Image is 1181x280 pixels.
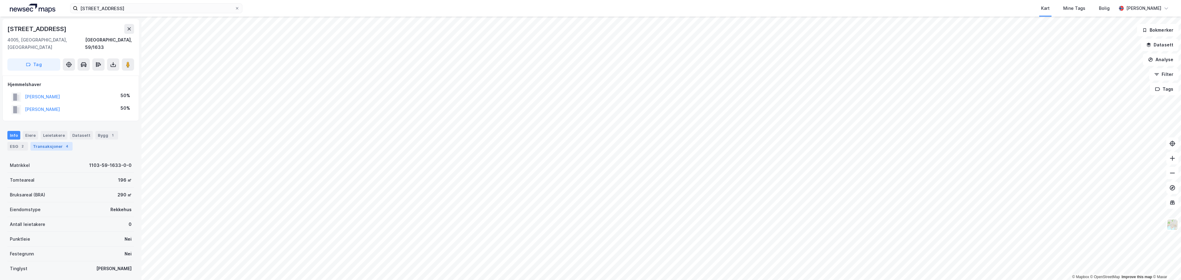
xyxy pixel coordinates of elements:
[23,131,38,140] div: Eiere
[118,176,132,184] div: 196 ㎡
[8,81,134,88] div: Hjemmelshaver
[1041,5,1050,12] div: Kart
[121,92,130,99] div: 50%
[7,58,60,71] button: Tag
[7,36,85,51] div: 4005, [GEOGRAPHIC_DATA], [GEOGRAPHIC_DATA]
[10,176,34,184] div: Tomteareal
[1072,275,1089,279] a: Mapbox
[78,4,235,13] input: Søk på adresse, matrikkel, gårdeiere, leietakere eller personer
[41,131,67,140] div: Leietakere
[1149,68,1179,81] button: Filter
[7,24,68,34] div: [STREET_ADDRESS]
[10,250,34,258] div: Festegrunn
[10,191,45,199] div: Bruksareal (BRA)
[10,162,30,169] div: Matrikkel
[1150,250,1181,280] iframe: Chat Widget
[109,132,116,138] div: 1
[85,36,134,51] div: [GEOGRAPHIC_DATA], 59/1633
[110,206,132,213] div: Rekkehus
[1137,24,1179,36] button: Bokmerker
[70,131,93,140] div: Datasett
[19,143,26,149] div: 2
[7,142,28,151] div: ESG
[1126,5,1161,12] div: [PERSON_NAME]
[117,191,132,199] div: 290 ㎡
[1099,5,1110,12] div: Bolig
[96,265,132,272] div: [PERSON_NAME]
[1150,250,1181,280] div: Kontrollprogram for chat
[7,131,20,140] div: Info
[89,162,132,169] div: 1103-59-1633-0-0
[10,4,55,13] img: logo.a4113a55bc3d86da70a041830d287a7e.svg
[95,131,118,140] div: Bygg
[10,235,30,243] div: Punktleie
[10,206,41,213] div: Eiendomstype
[1141,39,1179,51] button: Datasett
[1063,5,1085,12] div: Mine Tags
[1122,275,1152,279] a: Improve this map
[1143,53,1179,66] button: Analyse
[10,265,27,272] div: Tinglyst
[1090,275,1120,279] a: OpenStreetMap
[125,250,132,258] div: Nei
[64,143,70,149] div: 4
[121,105,130,112] div: 50%
[30,142,73,151] div: Transaksjoner
[10,221,45,228] div: Antall leietakere
[125,235,132,243] div: Nei
[1150,83,1179,95] button: Tags
[129,221,132,228] div: 0
[1167,219,1178,231] img: Z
